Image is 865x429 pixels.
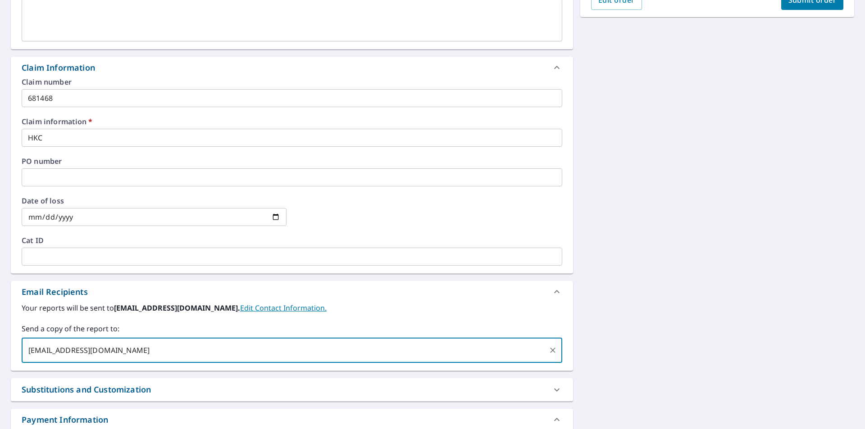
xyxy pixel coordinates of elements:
label: Date of loss [22,197,287,204]
b: [EMAIL_ADDRESS][DOMAIN_NAME]. [114,303,240,313]
button: Clear [546,344,559,357]
div: Claim Information [11,57,573,78]
div: Email Recipients [22,286,88,298]
div: Payment Information [22,414,108,426]
label: Your reports will be sent to [22,303,562,313]
a: EditContactInfo [240,303,327,313]
div: Email Recipients [11,281,573,303]
div: Claim Information [22,62,95,74]
label: Cat ID [22,237,562,244]
label: PO number [22,158,562,165]
label: Send a copy of the report to: [22,323,562,334]
label: Claim number [22,78,562,86]
label: Claim information [22,118,562,125]
div: Substitutions and Customization [22,384,151,396]
div: Substitutions and Customization [11,378,573,401]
